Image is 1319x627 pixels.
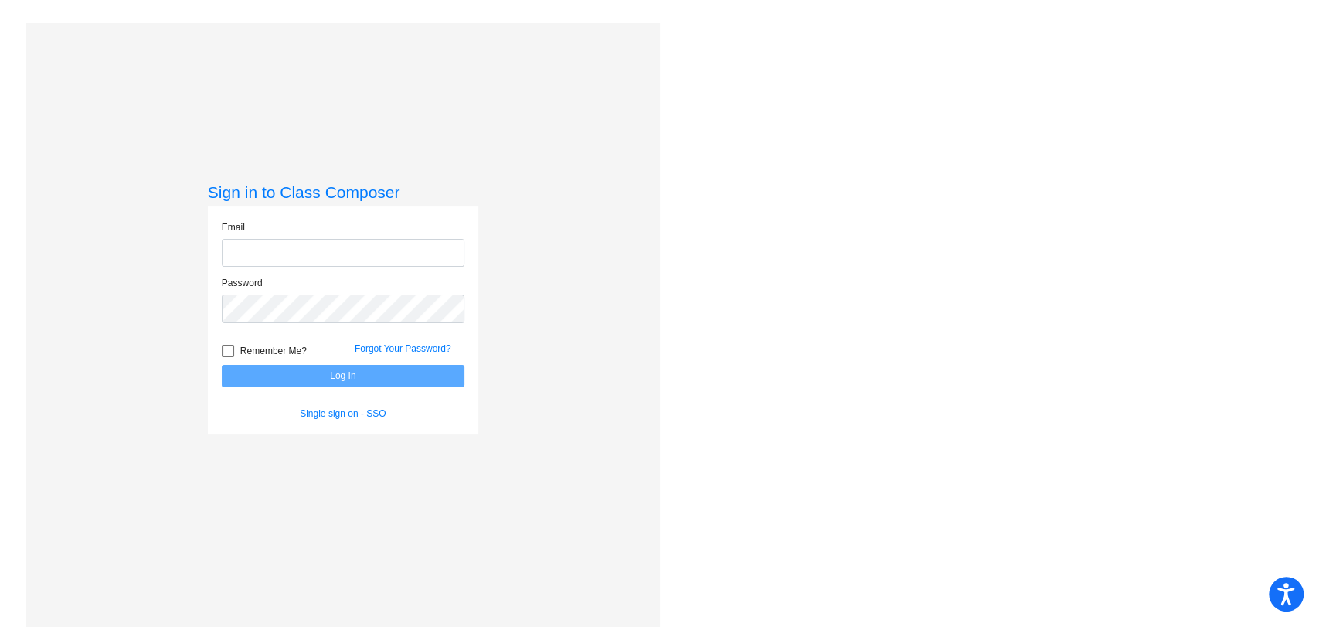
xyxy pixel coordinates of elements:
h3: Sign in to Class Composer [208,182,478,202]
label: Email [222,220,245,234]
span: Remember Me? [240,342,307,360]
a: Forgot Your Password? [355,343,451,354]
a: Single sign on - SSO [300,408,386,419]
button: Log In [222,365,464,387]
label: Password [222,276,263,290]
